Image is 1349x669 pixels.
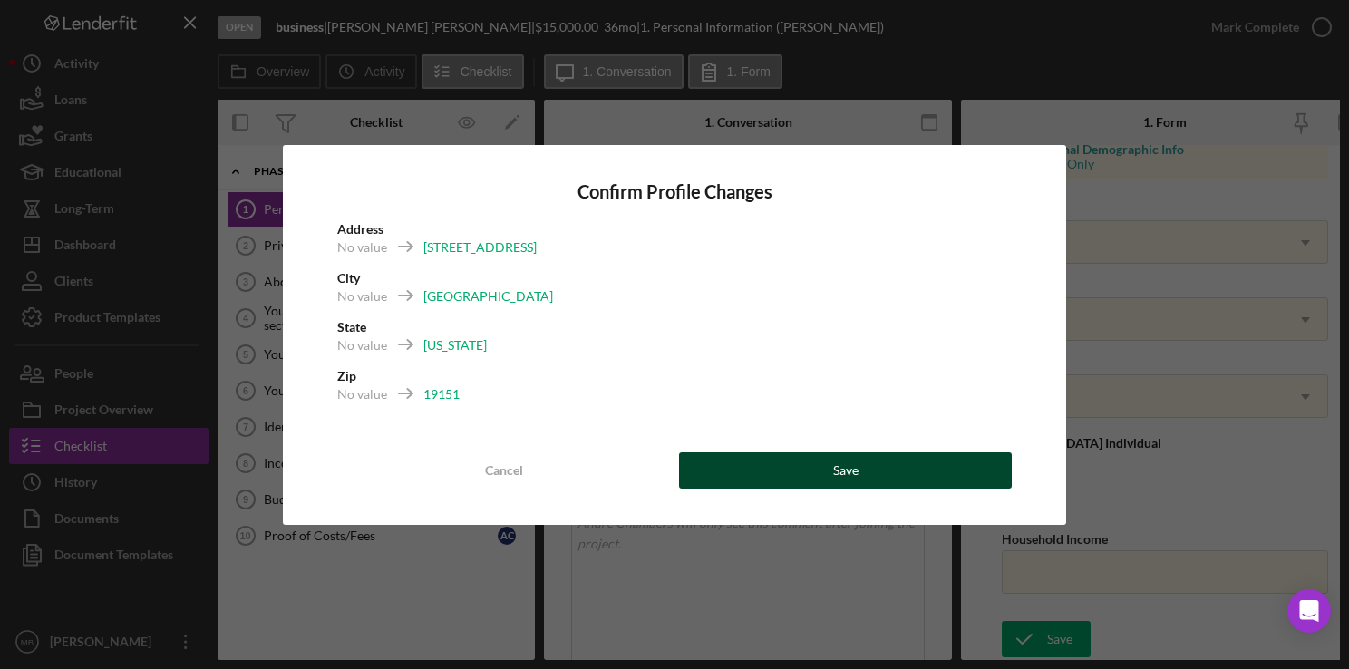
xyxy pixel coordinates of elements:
h4: Confirm Profile Changes [337,181,1012,202]
div: [US_STATE] [423,336,487,354]
div: Cancel [485,452,523,489]
div: [STREET_ADDRESS] [423,238,537,257]
div: Save [833,452,859,489]
button: Save [679,452,1012,489]
div: No value [337,385,387,403]
div: Open Intercom Messenger [1287,589,1331,633]
div: No value [337,336,387,354]
b: Address [337,221,383,237]
div: [GEOGRAPHIC_DATA] [423,287,553,305]
div: No value [337,287,387,305]
b: State [337,319,366,334]
b: Zip [337,368,356,383]
button: Cancel [337,452,670,489]
div: 19151 [423,385,460,403]
b: City [337,270,360,286]
div: No value [337,238,387,257]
